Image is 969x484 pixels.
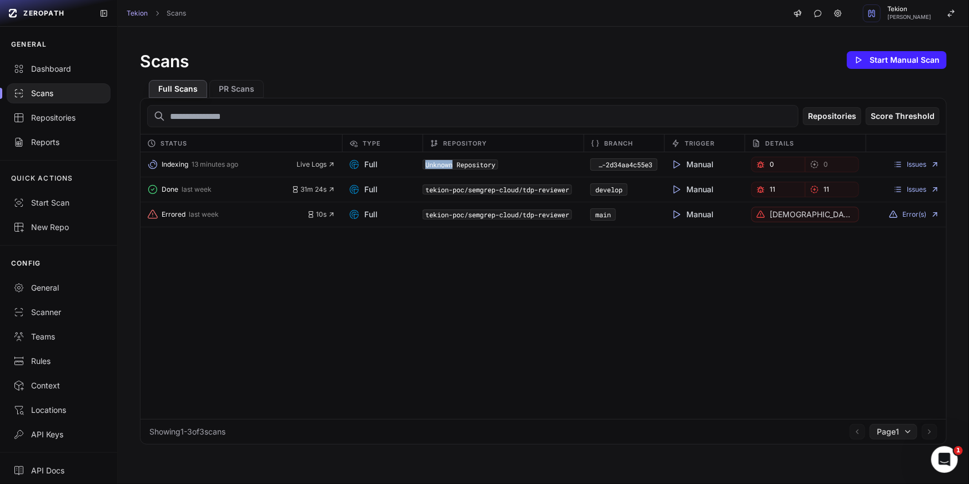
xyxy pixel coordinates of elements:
[893,185,940,194] a: Issues
[307,210,335,219] button: 10s
[147,207,307,222] button: Errored last week
[595,210,611,219] a: main
[167,9,186,18] a: Scans
[147,157,297,172] button: Indexing 13 minutes ago
[877,426,899,437] span: Page 1
[127,9,148,18] a: Tekion
[887,14,931,20] span: [PERSON_NAME]
[162,160,188,169] span: Indexing
[149,80,207,98] button: Full Scans
[671,209,714,220] span: Manual
[604,137,634,150] span: Branch
[13,380,104,391] div: Context
[297,160,335,169] button: Live Logs
[824,185,829,194] span: 11
[590,158,657,171] button: ed1ccf72-d9f0-4cad-9c09-2d34aa4c55e3
[363,137,381,150] span: Type
[889,210,940,219] button: Error(s)
[887,6,931,12] span: Tekion
[192,160,238,169] span: 13 minutes ago
[770,185,775,194] span: 11
[893,160,940,169] a: Issues
[805,182,859,197] a: 11
[127,9,186,18] nav: breadcrumb
[671,184,714,195] span: Manual
[751,182,805,197] a: 11
[13,282,104,293] div: General
[13,137,104,148] div: Reports
[13,63,104,74] div: Dashboard
[13,88,104,99] div: Scans
[147,182,292,197] button: Done last week
[954,446,963,455] span: 1
[11,40,47,49] p: GENERAL
[931,446,958,473] iframe: Intercom live chat
[751,157,805,172] a: 0
[423,159,498,169] code: Unknown Repository
[824,160,828,169] span: 0
[13,197,104,208] div: Start Scan
[751,207,859,222] button: [DEMOGRAPHIC_DATA] failed: Branch does not exist.
[805,157,859,172] a: 0
[292,185,335,194] button: 31m 24s
[349,209,378,220] span: Full
[423,184,572,194] code: tekion-poc/semgrep-cloud/tdp-reviewer
[4,4,91,22] a: ZEROPATH
[149,426,225,437] div: Showing 1 - 3 of 3 scans
[13,429,104,440] div: API Keys
[23,9,64,18] span: ZEROPATH
[770,160,774,169] span: 0
[13,331,104,342] div: Teams
[140,51,189,71] h1: Scans
[671,159,714,170] span: Manual
[13,222,104,233] div: New Repo
[13,307,104,318] div: Scanner
[153,9,161,17] svg: chevron right,
[870,424,917,440] button: Page1
[13,356,104,367] div: Rules
[803,107,861,125] button: Repositories
[13,405,104,416] div: Locations
[13,465,104,476] div: API Docs
[349,184,378,195] span: Full
[160,137,188,150] span: Status
[685,137,715,150] span: Trigger
[13,112,104,123] div: Repositories
[770,209,854,220] p: [DEMOGRAPHIC_DATA] failed: Branch does not exist.
[847,51,947,69] button: Start Manual Scan
[162,210,185,219] span: Errored
[595,185,622,194] a: develop
[349,159,378,170] span: Full
[423,209,572,219] code: tekion-poc/semgrep-cloud/tdp-reviewer
[765,137,795,150] span: Details
[11,174,73,183] p: QUICK ACTIONS
[209,80,264,98] button: PR Scans
[162,185,178,194] span: Done
[189,210,219,219] span: last week
[182,185,212,194] span: last week
[11,259,41,268] p: CONFIG
[866,107,940,125] button: Score Threshold
[443,137,488,150] span: Repository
